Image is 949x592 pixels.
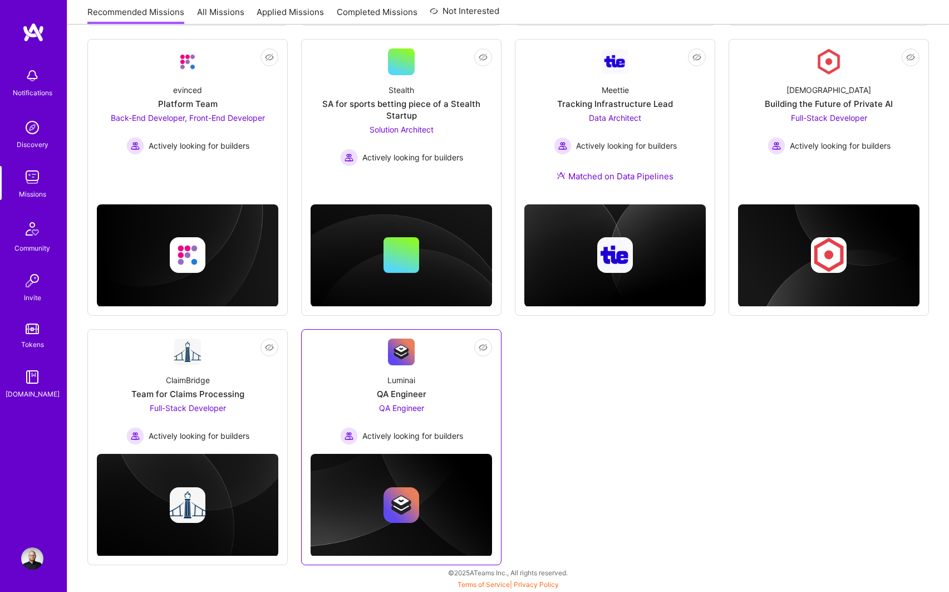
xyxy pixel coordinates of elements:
i: icon EyeClosed [479,343,488,352]
span: Actively looking for builders [362,430,463,442]
span: Actively looking for builders [149,140,249,151]
div: Notifications [13,87,52,99]
img: discovery [21,116,43,139]
a: Not Interested [430,4,499,25]
img: Company Logo [174,48,201,75]
span: Solution Architect [370,125,434,134]
span: Actively looking for builders [149,430,249,442]
a: Company LogoevincedPlatform TeamBack-End Developer, Front-End Developer Actively looking for buil... [97,48,278,173]
a: All Missions [197,6,244,25]
div: Missions [19,188,46,200]
i: icon EyeClosed [906,53,915,62]
img: Company logo [597,237,633,273]
img: Company logo [811,237,847,273]
img: tokens [26,324,39,334]
img: cover [311,204,492,307]
div: Community [14,242,50,254]
div: [DEMOGRAPHIC_DATA] [786,84,871,96]
img: cover [97,454,278,557]
img: Actively looking for builders [340,149,358,167]
img: Company Logo [815,48,842,75]
i: icon EyeClosed [265,343,274,352]
img: cover [97,204,278,307]
img: Company logo [170,487,205,523]
img: Actively looking for builders [340,427,358,445]
span: Actively looking for builders [576,140,677,151]
a: Applied Missions [257,6,324,25]
span: | [458,580,559,589]
img: Actively looking for builders [768,137,785,155]
img: logo [22,22,45,42]
img: Actively looking for builders [554,137,572,155]
div: Matched on Data Pipelines [557,170,673,182]
img: cover [524,204,706,307]
div: © 2025 ATeams Inc., All rights reserved. [67,559,949,586]
img: User Avatar [21,547,43,570]
img: Company Logo [602,50,628,74]
span: QA Engineer [379,403,424,413]
img: teamwork [21,166,43,188]
div: Discovery [17,139,48,150]
div: Building the Future of Private AI [765,98,893,110]
div: ClaimBridge [166,374,210,386]
span: Full-Stack Developer [791,113,867,123]
img: Invite [21,270,43,292]
i: icon EyeClosed [265,53,274,62]
a: Company LogoLuminaiQA EngineerQA Engineer Actively looking for buildersActively looking for builders [311,339,492,445]
a: Recommended Missions [87,6,184,25]
div: Tracking Infrastructure Lead [557,98,673,110]
a: User Avatar [18,547,46,570]
i: icon EyeClosed [479,53,488,62]
img: bell [21,65,43,87]
a: Terms of Service [458,580,510,589]
img: guide book [21,366,43,388]
span: Actively looking for builders [362,151,463,163]
span: Back-End Developer, Front-End Developer [111,113,265,123]
div: Tokens [21,339,44,350]
a: Completed Missions [337,6,417,25]
a: Company Logo[DEMOGRAPHIC_DATA]Building the Future of Private AIFull-Stack Developer Actively look... [738,48,920,173]
div: Luminai [387,374,415,386]
div: Stealth [389,84,414,96]
div: SA for sports betting piece of a Stealth Startup [311,98,492,121]
div: Invite [24,292,41,304]
div: evinced [173,84,202,96]
div: Team for Claims Processing [131,388,244,400]
img: Company logo [383,487,419,523]
div: Meettie [602,84,629,96]
div: QA Engineer [377,388,426,400]
a: Privacy Policy [514,580,559,589]
img: Company Logo [174,339,201,365]
span: Full-Stack Developer [150,403,226,413]
div: [DOMAIN_NAME] [6,388,60,400]
img: Ateam Purple Icon [557,171,566,180]
img: Company Logo [388,339,415,365]
img: Actively looking for builders [126,427,144,445]
span: Actively looking for builders [790,140,891,151]
i: icon EyeClosed [692,53,701,62]
img: cover [311,454,492,557]
img: cover [738,204,920,307]
div: Platform Team [158,98,218,110]
a: Company LogoClaimBridgeTeam for Claims ProcessingFull-Stack Developer Actively looking for builde... [97,339,278,445]
img: Community [19,216,46,242]
a: Company LogoMeettieTracking Infrastructure LeadData Architect Actively looking for buildersActive... [524,48,706,195]
img: Actively looking for builders [126,137,144,155]
img: Company logo [170,237,205,273]
a: StealthSA for sports betting piece of a Stealth StartupSolution Architect Actively looking for bu... [311,48,492,173]
span: Data Architect [589,113,641,123]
